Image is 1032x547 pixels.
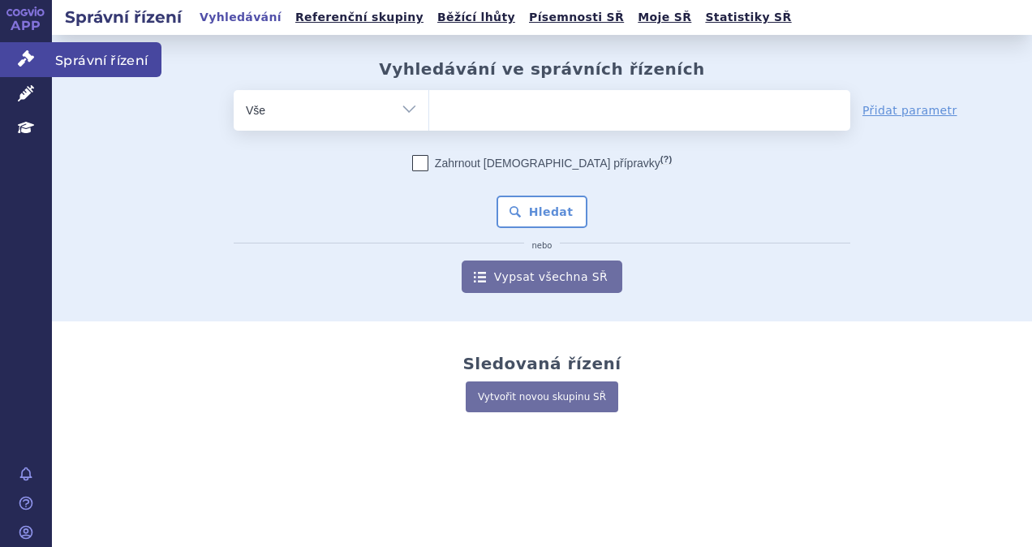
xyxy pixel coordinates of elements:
[290,6,428,28] a: Referenční skupiny
[660,154,672,165] abbr: (?)
[497,196,588,228] button: Hledat
[52,6,195,28] h2: Správní řízení
[379,59,705,79] h2: Vyhledávání ve správních řízeních
[52,42,161,76] span: Správní řízení
[862,102,957,118] a: Přidat parametr
[412,155,672,171] label: Zahrnout [DEMOGRAPHIC_DATA] přípravky
[524,241,561,251] i: nebo
[195,6,286,28] a: Vyhledávání
[462,261,622,293] a: Vypsat všechna SŘ
[700,6,796,28] a: Statistiky SŘ
[466,381,618,412] a: Vytvořit novou skupinu SŘ
[462,354,621,373] h2: Sledovaná řízení
[524,6,629,28] a: Písemnosti SŘ
[432,6,520,28] a: Běžící lhůty
[633,6,696,28] a: Moje SŘ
